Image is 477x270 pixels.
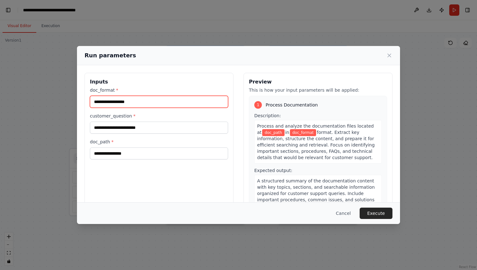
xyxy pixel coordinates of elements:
span: Variable: doc_path [262,129,285,136]
h3: Inputs [90,78,228,86]
span: A structured summary of the documentation content with key topics, sections, and searchable infor... [257,178,375,209]
label: doc_path [90,139,228,145]
button: Execute [360,208,392,219]
h2: Run parameters [85,51,136,60]
span: format. Extract key information, structure the content, and prepare it for efficient searching an... [257,130,375,160]
p: This is how your input parameters will be applied: [249,87,387,93]
span: Process Documentation [266,102,318,108]
span: Description: [254,113,281,118]
label: customer_question [90,113,228,119]
span: Expected output: [254,168,292,173]
label: doc_format [90,87,228,93]
span: Variable: doc_format [290,129,316,136]
span: in [285,130,289,135]
button: Cancel [331,208,356,219]
span: Process and analyze the documentation files located at [257,124,374,135]
div: 1 [254,101,262,109]
h3: Preview [249,78,387,86]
